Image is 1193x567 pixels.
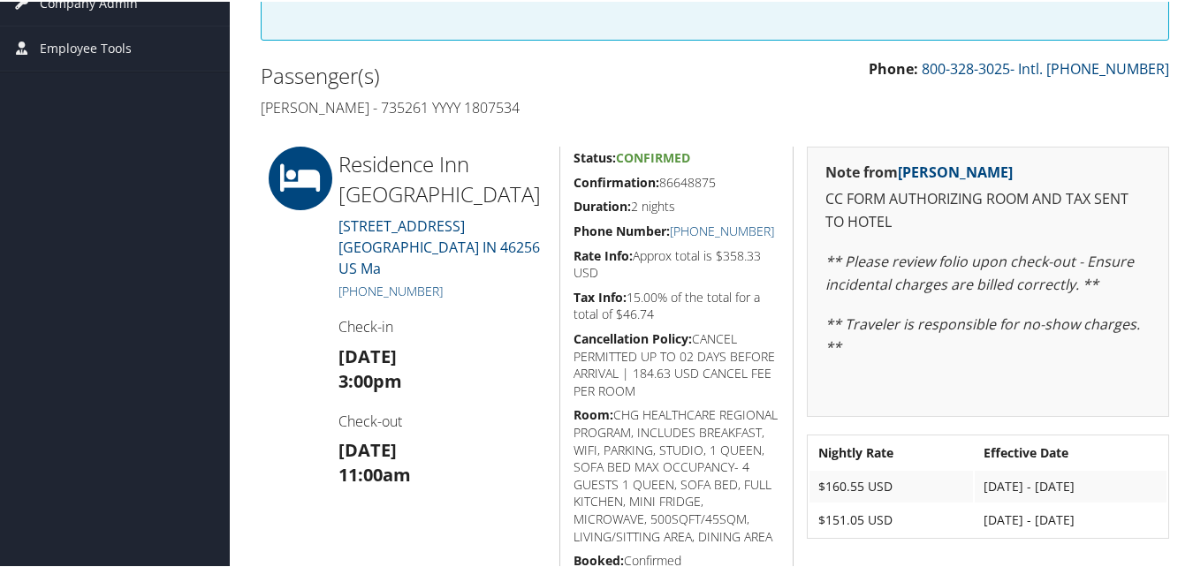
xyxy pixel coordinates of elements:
strong: Phone Number: [574,221,670,238]
strong: Confirmation: [574,172,659,189]
span: Confirmed [616,147,690,164]
strong: Status: [574,147,616,164]
strong: Room: [574,404,613,421]
a: [STREET_ADDRESS][GEOGRAPHIC_DATA] IN 46256 US Ma [338,215,540,276]
h5: CHG HEALTHCARE REGIONAL PROGRAM, INCLUDES BREAKFAST, WIFI, PARKING, STUDIO, 1 QUEEN, SOFA BED MAX... [574,404,780,543]
h2: Residence Inn [GEOGRAPHIC_DATA] [338,147,546,207]
a: [PHONE_NUMBER] [670,221,774,238]
a: [PHONE_NUMBER] [338,281,443,298]
h5: 2 nights [574,196,780,214]
strong: Rate Info: [574,246,633,262]
a: 800-328-3025- Intl. [PHONE_NUMBER] [922,57,1169,77]
strong: [DATE] [338,436,397,460]
span: Employee Tools [40,25,132,69]
strong: Cancellation Policy: [574,329,692,345]
a: [PERSON_NAME] [898,161,1013,180]
h5: Approx total is $358.33 USD [574,246,780,280]
h5: 86648875 [574,172,780,190]
strong: 11:00am [338,461,411,485]
td: $151.05 USD [809,503,973,534]
h2: Passenger(s) [261,59,702,89]
h5: CANCEL PERMITTED UP TO 02 DAYS BEFORE ARRIVAL | 184.63 USD CANCEL FEE PER ROOM [574,329,780,397]
td: $160.55 USD [809,469,973,501]
td: [DATE] - [DATE] [975,503,1166,534]
th: Effective Date [975,435,1166,467]
h4: Check-in [338,315,546,335]
em: ** Traveler is responsible for no-show charges. ** [825,313,1140,355]
strong: 3:00pm [338,367,402,391]
strong: [DATE] [338,343,397,367]
h4: Check-out [338,410,546,429]
em: ** Please review folio upon check-out - Ensure incidental charges are billed correctly. ** [825,250,1134,292]
th: Nightly Rate [809,435,973,467]
p: CC FORM AUTHORIZING ROOM AND TAX SENT TO HOTEL [825,186,1151,231]
strong: Duration: [574,196,631,213]
strong: Booked: [574,550,624,567]
td: [DATE] - [DATE] [975,469,1166,501]
strong: Note from [825,161,1013,180]
strong: Phone: [869,57,918,77]
strong: Tax Info: [574,287,627,304]
h5: 15.00% of the total for a total of $46.74 [574,287,780,321]
h4: [PERSON_NAME] - 735261 YYYY 1807534 [261,96,702,116]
